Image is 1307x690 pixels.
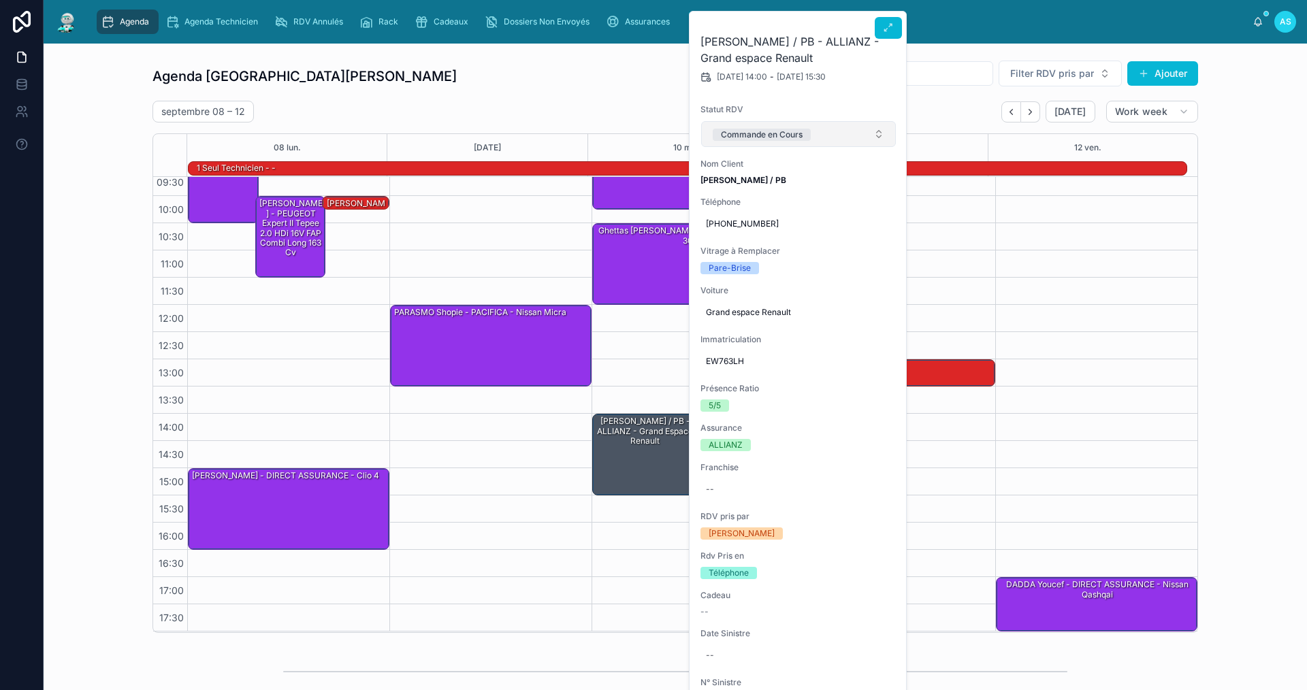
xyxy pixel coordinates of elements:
span: 16:30 [155,557,187,569]
div: PARASMO Shopie - PACIFICA - Nissan micra [393,306,568,318]
a: Ajouter [1127,61,1198,86]
div: [PERSON_NAME] [709,527,775,540]
a: Rack [355,10,408,34]
span: Work week [1115,105,1167,118]
div: [PERSON_NAME] - Opel insigna [189,142,258,223]
button: Next [1021,101,1040,122]
span: RDV pris par [700,511,897,522]
div: [PERSON_NAME] / PB - ALLIANZ - Grand espace Renault [593,414,696,495]
span: Filter RDV pris par [1010,67,1094,80]
div: Ghettas [PERSON_NAME] - EURO-ASSURANCE - 3008 [595,225,792,247]
span: Agenda [120,16,149,27]
span: 10:30 [155,231,187,242]
button: Work week [1106,101,1198,122]
span: Rdv Pris en [700,551,897,561]
button: [DATE] [1046,101,1095,122]
span: Vitrage à Remplacer [700,246,897,257]
span: AS [1280,16,1291,27]
div: [PERSON_NAME] - DIRECT ASSURANCE - Clio 4 [189,469,389,549]
div: -- [706,484,714,495]
a: NE PAS TOUCHER [699,10,820,34]
div: 1 seul technicien - - [195,161,277,175]
button: Select Button [999,61,1122,86]
span: 11:00 [157,258,187,269]
span: Statut RDV [700,104,897,115]
button: 10 mer. [673,134,702,161]
button: Select Button [701,121,896,147]
span: - [770,71,774,82]
span: 14:00 [155,421,187,433]
span: Dossiers Non Envoyés [504,16,590,27]
div: scrollable content [90,7,1253,37]
h1: Agenda [GEOGRAPHIC_DATA][PERSON_NAME] [152,67,457,86]
span: Voiture [700,285,897,296]
div: Commande en Cours [721,129,803,141]
a: Dossiers Non Envoyés [481,10,599,34]
span: Cadeau [700,590,897,601]
div: Téléphone [709,567,749,579]
div: PARASMO Shopie - PACIFICA - Nissan micra [391,306,591,386]
div: -- [706,650,714,661]
span: 13:00 [155,367,187,378]
span: 16:00 [155,530,187,542]
a: Agenda Technicien [161,10,268,34]
h2: [PERSON_NAME] / PB - ALLIANZ - Grand espace Renault [700,33,897,66]
span: [DATE] 15:30 [777,71,826,82]
span: EW763LH [706,356,891,367]
span: 12:30 [155,340,187,351]
span: Présence Ratio [700,383,897,394]
span: [DATE] [1054,105,1086,118]
div: [PERSON_NAME] - Jeep Renegade [323,197,389,210]
button: 08 lun. [274,134,301,161]
div: DADDA Youcef - DIRECT ASSURANCE - Nissan qashqai [997,578,1197,631]
span: RDV Annulés [293,16,343,27]
a: Assurances [602,10,679,34]
button: 12 ven. [1074,134,1101,161]
span: 15:30 [156,503,187,514]
span: 15:00 [156,476,187,487]
span: Date Sinistre [700,628,897,639]
strong: [PERSON_NAME] / PB [700,175,786,185]
span: 11:30 [157,285,187,297]
a: RDV Annulés [270,10,353,34]
div: DADDA Youcef - DIRECT ASSURANCE - Nissan qashqai [999,578,1196,601]
div: 1 seul technicien - - [195,162,277,174]
span: 17:00 [156,585,187,596]
span: -- [700,606,709,617]
div: [PERSON_NAME] - DIRECT ASSURANCE - Clio 4 [191,470,381,482]
span: 09:30 [153,176,187,188]
span: Cadeaux [434,16,468,27]
div: 5/5 [709,399,721,412]
span: 12:00 [155,312,187,324]
span: Assurance [700,423,897,433]
div: [PERSON_NAME] - PEUGEOT Expert II Tepee 2.0 HDi 16V FAP Combi long 163 cv [256,197,325,277]
div: [PERSON_NAME] - PEUGEOT Expert II Tepee 2.0 HDi 16V FAP Combi long 163 cv [258,197,325,259]
div: ALLIANZ [709,439,743,451]
span: Téléphone [700,197,897,208]
span: 10:00 [155,203,187,215]
span: 14:30 [155,448,187,460]
span: Immatriculation [700,334,897,345]
button: Back [1001,101,1021,122]
span: Grand espace Renault [706,307,891,318]
span: N° Sinistre [700,677,897,688]
span: Agenda Technicien [184,16,258,27]
span: Franchise [700,462,897,473]
div: [PERSON_NAME] / PB - ALLIANZ - Grand espace Renault [595,415,696,447]
span: 13:30 [155,394,187,406]
div: Ghettas [PERSON_NAME] - EURO-ASSURANCE - 3008 [593,224,793,304]
div: Pare-Brise [709,262,751,274]
a: Cadeaux [410,10,478,34]
button: [DATE] [474,134,501,161]
span: [PHONE_NUMBER] [706,218,891,229]
span: Assurances [625,16,670,27]
span: Nom Client [700,159,897,169]
span: 17:30 [156,612,187,623]
h2: septembre 08 – 12 [161,105,245,118]
img: App logo [54,11,79,33]
span: Rack [378,16,398,27]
